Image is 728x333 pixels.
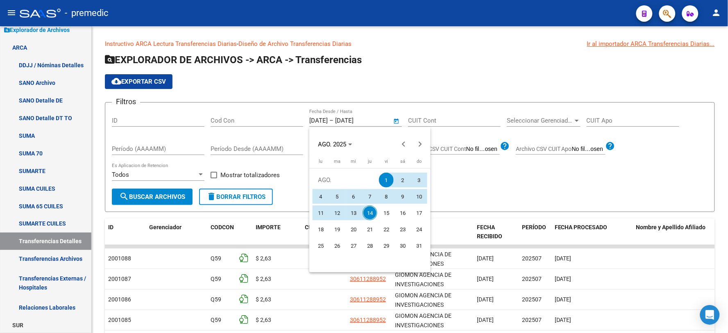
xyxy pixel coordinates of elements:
button: 17 de agosto de 2025 [411,205,427,221]
span: 29 [379,238,394,253]
span: 19 [330,222,345,237]
button: 12 de agosto de 2025 [329,205,345,221]
span: 7 [363,189,377,204]
span: 25 [313,238,328,253]
button: 31 de agosto de 2025 [411,237,427,254]
span: 28 [363,238,377,253]
button: 14 de agosto de 2025 [362,205,378,221]
button: 11 de agosto de 2025 [313,205,329,221]
span: 18 [313,222,328,237]
span: mi [351,159,356,164]
span: 31 [412,238,426,253]
button: 7 de agosto de 2025 [362,188,378,205]
button: 24 de agosto de 2025 [411,221,427,237]
div: Open Intercom Messenger [700,305,720,325]
button: 5 de agosto de 2025 [329,188,345,205]
button: Next month [412,136,429,153]
span: 21 [363,222,377,237]
button: 29 de agosto de 2025 [378,237,395,254]
button: 6 de agosto de 2025 [345,188,362,205]
span: 9 [395,189,410,204]
span: 17 [412,205,426,220]
button: 26 de agosto de 2025 [329,237,345,254]
span: 23 [395,222,410,237]
button: 19 de agosto de 2025 [329,221,345,237]
span: 2 [395,173,410,187]
button: 21 de agosto de 2025 [362,221,378,237]
span: 14 [363,205,377,220]
span: 22 [379,222,394,237]
span: 3 [412,173,426,187]
span: AGO. 2025 [318,141,346,148]
span: 30 [395,238,410,253]
button: 1 de agosto de 2025 [378,172,395,188]
button: 20 de agosto de 2025 [345,221,362,237]
span: 5 [330,189,345,204]
button: 25 de agosto de 2025 [313,237,329,254]
button: 15 de agosto de 2025 [378,205,395,221]
span: 16 [395,205,410,220]
span: 12 [330,205,345,220]
button: 16 de agosto de 2025 [395,205,411,221]
td: AGO. [313,172,378,188]
button: 27 de agosto de 2025 [345,237,362,254]
span: 24 [412,222,426,237]
button: 4 de agosto de 2025 [313,188,329,205]
button: 30 de agosto de 2025 [395,237,411,254]
button: 18 de agosto de 2025 [313,221,329,237]
span: 1 [379,173,394,187]
span: 15 [379,205,394,220]
button: 2 de agosto de 2025 [395,172,411,188]
button: 28 de agosto de 2025 [362,237,378,254]
span: 20 [346,222,361,237]
span: ju [368,159,372,164]
span: 4 [313,189,328,204]
span: sá [400,159,405,164]
span: 11 [313,205,328,220]
span: 13 [346,205,361,220]
span: lu [319,159,323,164]
span: do [417,159,422,164]
button: Choose month and year [315,137,356,152]
button: 10 de agosto de 2025 [411,188,427,205]
span: vi [385,159,388,164]
button: 23 de agosto de 2025 [395,221,411,237]
span: 27 [346,238,361,253]
button: 22 de agosto de 2025 [378,221,395,237]
button: 13 de agosto de 2025 [345,205,362,221]
button: 9 de agosto de 2025 [395,188,411,205]
span: ma [334,159,340,164]
span: 6 [346,189,361,204]
span: 26 [330,238,345,253]
span: 10 [412,189,426,204]
span: 8 [379,189,394,204]
button: 3 de agosto de 2025 [411,172,427,188]
button: Previous month [396,136,412,153]
button: 8 de agosto de 2025 [378,188,395,205]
